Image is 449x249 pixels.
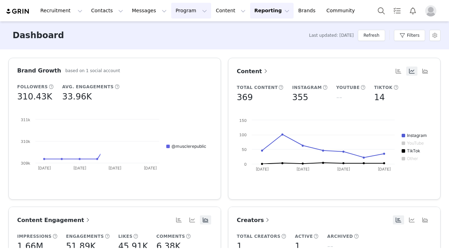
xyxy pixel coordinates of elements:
[378,167,391,172] text: [DATE]
[425,5,436,16] img: placeholder-profile.jpg
[394,30,425,41] button: Filters
[256,167,269,172] text: [DATE]
[389,3,405,19] a: Tasks
[294,3,322,19] a: Brands
[239,132,247,137] text: 100
[62,84,114,90] h5: Avg. Engagements
[407,140,424,146] text: YouTube
[73,166,86,171] text: [DATE]
[13,29,64,42] h3: Dashboard
[62,90,92,103] h5: 33.96K
[405,3,421,19] button: Notifications
[128,3,171,19] button: Messages
[292,91,308,104] h5: 355
[237,68,269,75] span: Content
[17,217,91,223] span: Content Engagement
[296,167,309,172] text: [DATE]
[407,133,427,138] text: Instagram
[17,90,52,103] h5: 310.43K
[144,166,157,171] text: [DATE]
[17,216,91,224] a: Content Engagement
[239,118,247,123] text: 150
[87,3,127,19] button: Contacts
[337,167,350,172] text: [DATE]
[237,216,271,224] a: Creators
[295,233,313,240] h5: Active
[407,148,420,153] text: TikTok
[309,32,354,39] span: Last updated: [DATE]
[21,117,30,122] text: 311k
[212,3,250,19] button: Content
[36,3,87,19] button: Recruitment
[237,217,271,223] span: Creators
[237,233,281,240] h5: Total Creators
[65,68,120,74] h5: based on 1 social account
[374,84,393,91] h5: TikTok
[237,84,278,91] h5: Total Content
[156,233,185,240] h5: Comments
[358,30,385,41] button: Refresh
[38,166,51,171] text: [DATE]
[17,67,61,75] h3: Brand Growth
[66,233,104,240] h5: Engagements
[421,5,443,16] button: Profile
[292,84,322,91] h5: Instagram
[17,84,48,90] h5: Followers
[21,139,30,144] text: 310k
[336,91,342,104] h5: --
[374,91,385,104] h5: 14
[336,84,360,91] h5: YouTube
[6,8,30,15] img: grin logo
[374,3,389,19] button: Search
[327,233,353,240] h5: Archived
[237,91,253,104] h5: 369
[242,147,247,152] text: 50
[172,144,206,149] text: @musclerepublic
[250,3,294,19] button: Reporting
[171,3,211,19] button: Program
[407,156,418,161] text: Other
[17,233,52,240] h5: Impressions
[237,67,269,76] a: Content
[21,161,30,166] text: 309k
[244,162,247,167] text: 0
[118,233,133,240] h5: Likes
[322,3,362,19] a: Community
[108,166,121,171] text: [DATE]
